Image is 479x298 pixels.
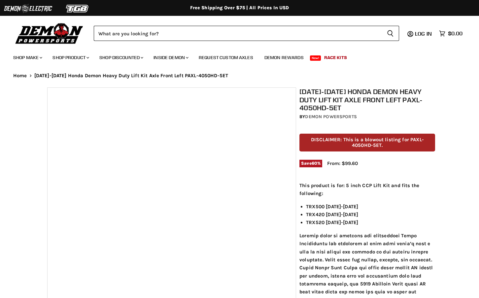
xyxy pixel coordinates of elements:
[194,51,258,64] a: Request Custom Axles
[299,182,435,198] p: This product is for: 5 inch CCP Lift Kit and fits the following:
[299,134,435,152] p: DISCLAIMER: This is a blowout listing for PAXL-4050HD-5ET.
[94,26,382,41] input: Search
[448,30,462,37] span: $0.00
[436,29,466,38] a: $0.00
[13,73,27,79] a: Home
[94,26,399,41] form: Product
[53,2,102,15] img: TGB Logo 2
[8,48,461,64] ul: Main menu
[305,114,357,119] a: Demon Powersports
[310,55,321,61] span: New!
[13,21,86,45] img: Demon Powersports
[48,51,93,64] a: Shop Product
[415,30,432,37] span: Log in
[382,26,399,41] button: Search
[149,51,192,64] a: Inside Demon
[327,160,358,166] span: From: $99.60
[412,31,436,37] a: Log in
[299,160,322,167] span: Save %
[299,87,435,112] h1: [DATE]-[DATE] Honda Demon Heavy Duty Lift Kit Axle Front Left PAXL-4050HD-5ET
[8,51,46,64] a: Shop Make
[3,2,53,15] img: Demon Electric Logo 2
[319,51,352,64] a: Race Kits
[306,218,435,226] li: TRX520 [DATE]-[DATE]
[94,51,147,64] a: Shop Discounted
[312,161,317,166] span: 60
[306,211,435,218] li: TRX420 [DATE]-[DATE]
[259,51,309,64] a: Demon Rewards
[299,113,435,120] div: by
[306,203,435,211] li: TRX500 [DATE]-[DATE]
[34,73,228,79] span: [DATE]-[DATE] Honda Demon Heavy Duty Lift Kit Axle Front Left PAXL-4050HD-5ET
